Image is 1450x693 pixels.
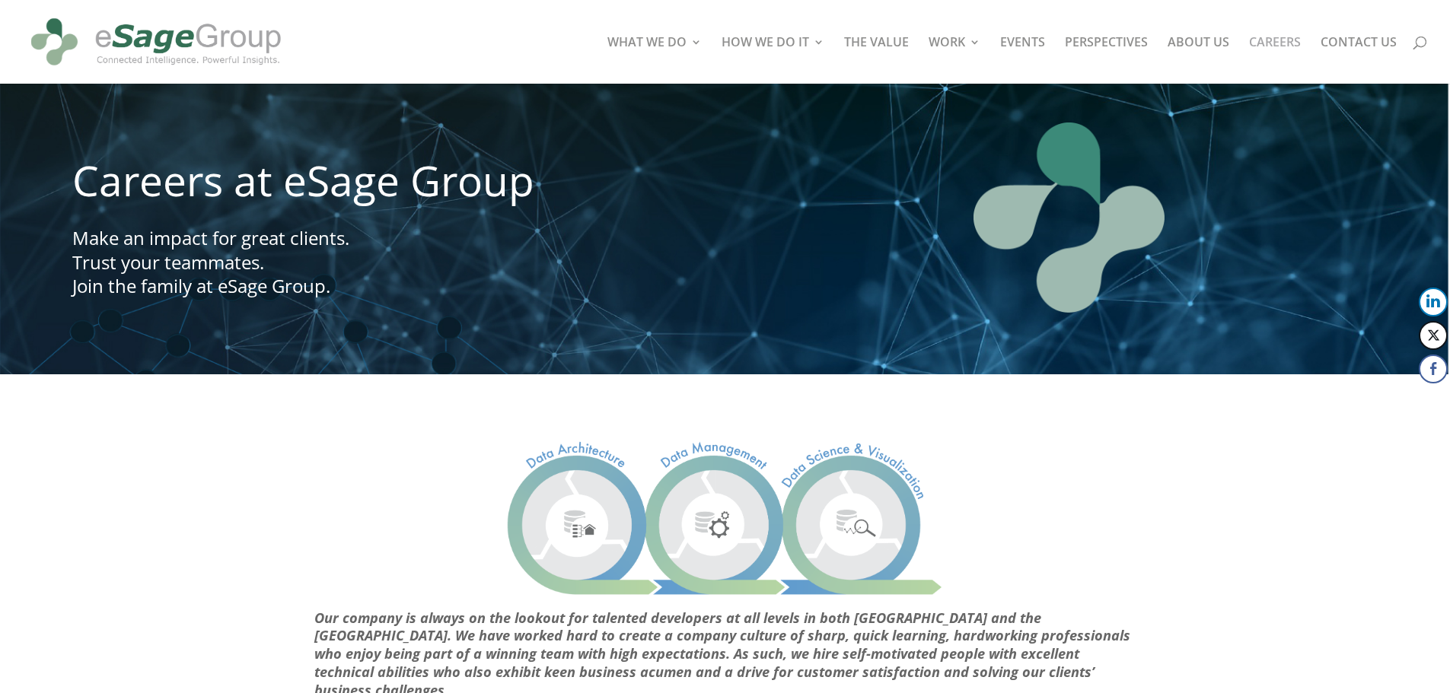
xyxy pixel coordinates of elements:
[1065,37,1148,84] a: PERSPECTIVES
[1168,37,1229,84] a: ABOUT US
[1249,37,1301,84] a: CAREERS
[72,226,689,305] h4: Make an impact for great clients. Trust your teammates. Join the family at eSage Group.
[1321,37,1397,84] a: CONTACT US
[1419,354,1448,383] button: Facebook Share
[1419,288,1448,316] button: LinkedIn Share
[26,6,286,78] img: eSage Group
[1419,321,1448,350] button: Twitter Share
[722,37,824,84] a: HOW WE DO IT
[72,159,689,208] h1: Careers at eSage Group
[505,415,946,599] img: Microsoft BI
[607,37,702,84] a: WHAT WE DO
[1000,37,1045,84] a: EVENTS
[929,37,980,84] a: WORK
[844,37,909,84] a: THE VALUE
